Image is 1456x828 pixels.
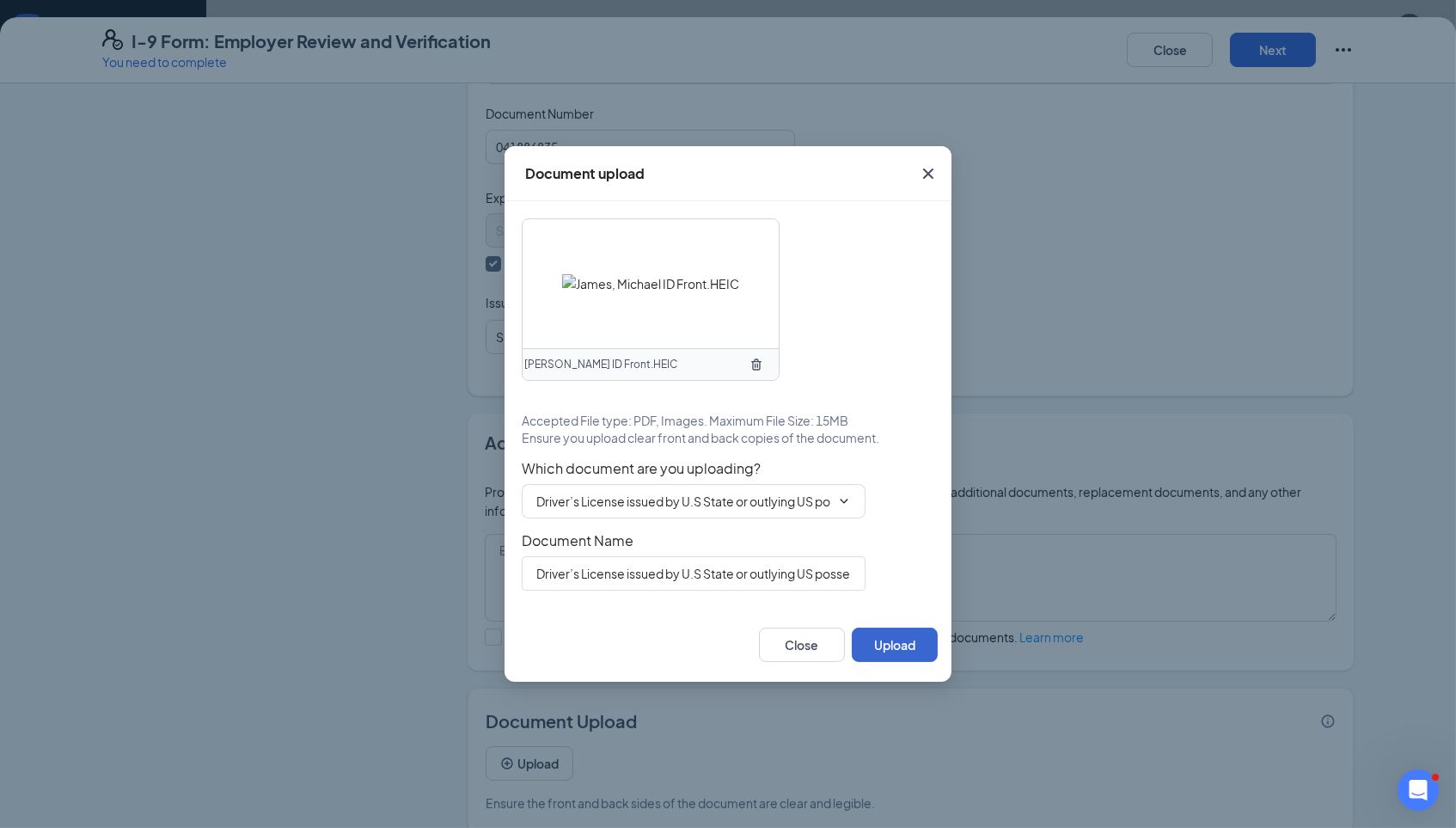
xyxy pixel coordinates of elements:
[525,164,645,183] div: Document upload
[852,628,938,662] button: Upload
[759,628,845,662] button: Close
[749,358,763,371] svg: TrashOutline
[536,492,830,511] input: Select document type
[562,274,739,293] img: James, Michael ID Front.HEIC
[522,556,866,591] input: Enter document name
[522,412,848,429] span: Accepted File type: PDF, Images. Maximum File Size: 15MB
[522,532,934,549] span: Document Name
[905,146,951,201] button: Close
[1398,770,1439,811] iframe: Intercom live chat
[918,163,939,184] svg: Cross
[524,357,677,373] span: [PERSON_NAME] ID Front.HEIC
[743,351,770,378] button: TrashOutline
[837,494,851,508] svg: ChevronDown
[522,429,879,446] span: Ensure you upload clear front and back copies of the document.
[522,460,934,477] span: Which document are you uploading?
